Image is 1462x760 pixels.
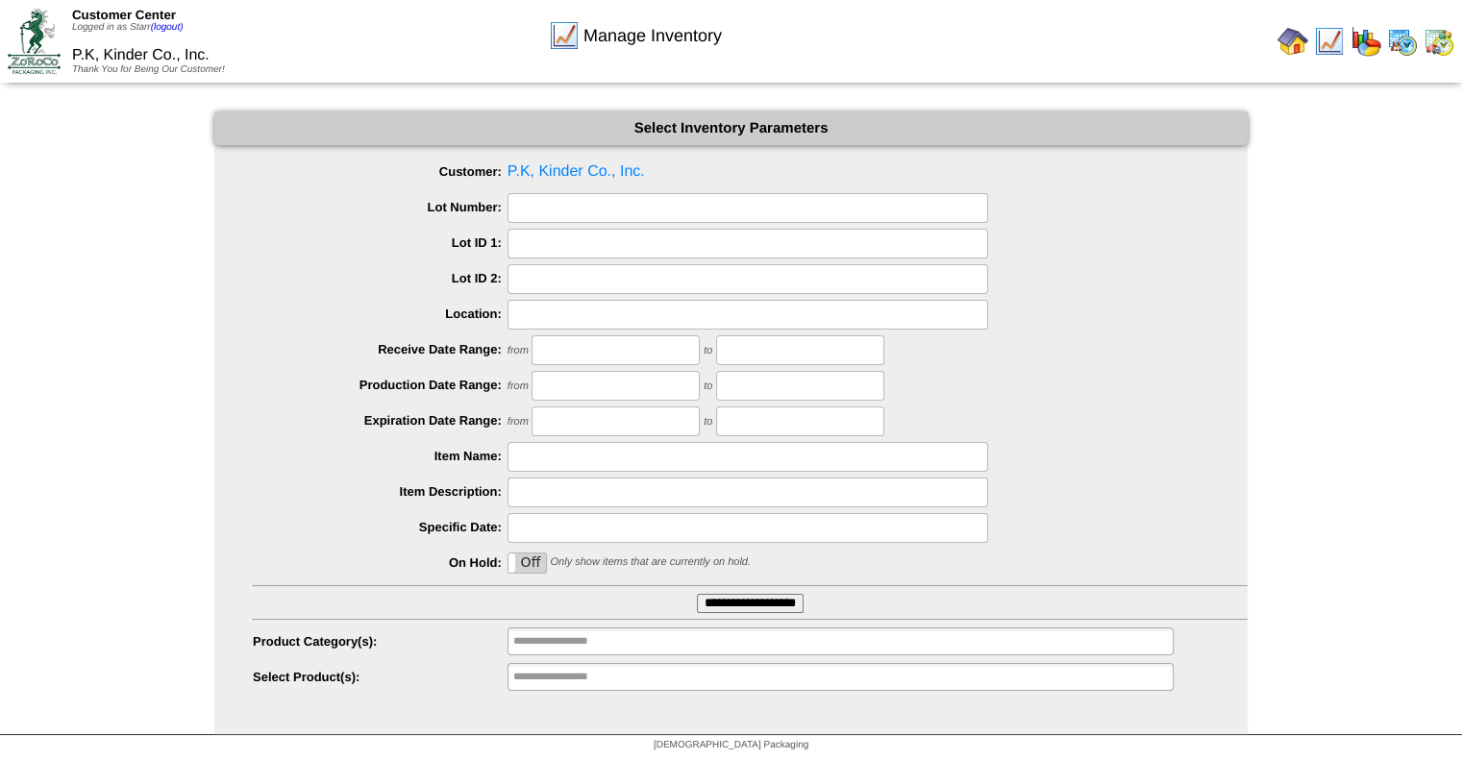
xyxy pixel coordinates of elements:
[508,553,546,573] label: Off
[214,111,1248,145] div: Select Inventory Parameters
[1277,26,1308,57] img: home.gif
[654,740,808,750] span: [DEMOGRAPHIC_DATA] Packaging
[253,164,508,179] label: Customer:
[704,416,712,428] span: to
[72,47,210,63] span: P.K, Kinder Co., Inc.
[508,345,529,356] span: from
[253,158,1248,186] span: P.K, Kinder Co., Inc.
[508,416,529,428] span: from
[8,9,61,73] img: ZoRoCo_Logo(Green%26Foil)%20jpg.webp
[550,556,750,568] span: Only show items that are currently on hold.
[253,555,508,570] label: On Hold:
[253,200,508,214] label: Lot Number:
[1350,26,1381,57] img: graph.gif
[704,345,712,356] span: to
[253,484,508,499] label: Item Description:
[1314,26,1345,57] img: line_graph.gif
[253,634,508,649] label: Product Category(s):
[72,64,225,75] span: Thank You for Being Our Customer!
[72,22,184,33] span: Logged in as Starr
[508,380,529,392] span: from
[508,552,547,574] div: OnOff
[253,306,508,321] label: Location:
[1387,26,1418,57] img: calendarprod.gif
[549,20,580,51] img: line_graph.gif
[253,449,508,463] label: Item Name:
[253,271,508,285] label: Lot ID 2:
[72,8,176,22] span: Customer Center
[253,413,508,428] label: Expiration Date Range:
[253,520,508,534] label: Specific Date:
[704,380,712,392] span: to
[151,22,184,33] a: (logout)
[253,235,508,250] label: Lot ID 1:
[253,670,508,684] label: Select Product(s):
[253,342,508,356] label: Receive Date Range:
[583,26,722,46] span: Manage Inventory
[1424,26,1454,57] img: calendarinout.gif
[253,378,508,392] label: Production Date Range:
